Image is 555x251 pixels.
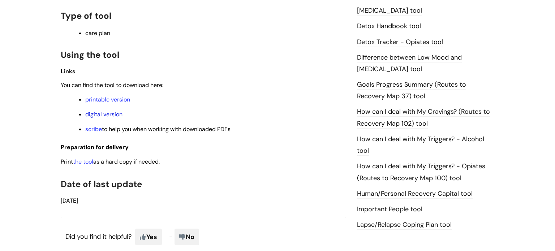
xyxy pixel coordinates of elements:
span: Preparation for delivery [61,143,129,151]
a: Detox Tracker - Opiates tool [357,38,443,47]
span: [DATE] [61,197,78,204]
span: Print as a hard copy if needed. [61,158,160,165]
span: Type of tool [61,10,111,21]
a: Difference between Low Mood and [MEDICAL_DATA] tool [357,53,462,74]
span: Date of last update [61,178,142,190]
span: You can find the tool to download here: [61,81,163,89]
a: [MEDICAL_DATA] tool [357,6,422,16]
a: digital version [85,111,122,118]
span: Yes [135,229,162,245]
a: printable version [85,96,130,103]
span: to help you when working with downloaded PDFs [85,125,231,133]
a: the tool [73,158,93,165]
span: care plan [85,29,110,37]
a: Goals Progress Summary (Routes to Recovery Map 37) tool [357,80,466,101]
span: Links [61,68,76,75]
a: scribe [85,125,102,133]
span: Using the tool [61,49,119,60]
a: Detox Handbook tool [357,22,421,31]
a: How can I deal with My Cravings? (Routes to Recovery Map 102) tool [357,107,490,128]
a: Lapse/Relapse Coping Plan tool [357,220,452,230]
a: Important People tool [357,205,422,214]
a: Human/Personal Recovery Capital tool [357,189,473,199]
a: How can I deal with My Triggers? - Alcohol tool [357,135,484,156]
a: How can I deal with My Triggers? - Opiates (Routes to Recovery Map 100) tool [357,162,485,183]
span: No [175,229,199,245]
